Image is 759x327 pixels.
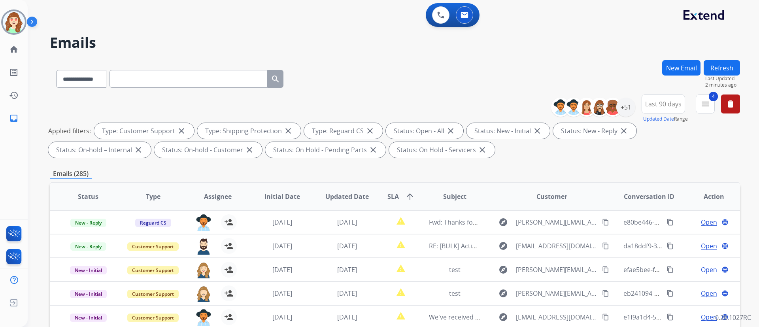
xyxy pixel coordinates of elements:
[516,312,597,322] span: [EMAIL_ADDRESS][DOMAIN_NAME]
[553,123,636,139] div: Status: New - Reply
[146,192,160,201] span: Type
[154,142,262,158] div: Status: On-hold - Customer
[134,145,143,155] mat-icon: close
[516,217,597,227] span: [PERSON_NAME][EMAIL_ADDRESS][DOMAIN_NAME]
[466,123,550,139] div: Status: New - Initial
[721,266,729,273] mat-icon: language
[387,192,399,201] span: SLA
[272,289,292,298] span: [DATE]
[196,238,211,255] img: agent-avatar
[177,126,186,136] mat-icon: close
[78,192,98,201] span: Status
[127,314,179,322] span: Customer Support
[304,123,383,139] div: Type: Reguard CS
[429,242,629,250] span: RE: [BULK] Action required: Extend claim approved for replacement
[498,217,508,227] mat-icon: explore
[662,60,700,76] button: New Email
[446,126,455,136] mat-icon: close
[224,241,234,251] mat-icon: person_add
[337,289,357,298] span: [DATE]
[396,287,406,297] mat-icon: report_problem
[623,242,743,250] span: da18ddf9-34e4-4767-a1d6-751dc6e9c5f3
[9,68,19,77] mat-icon: list_alt
[701,312,717,322] span: Open
[272,218,292,227] span: [DATE]
[701,265,717,274] span: Open
[602,242,609,250] mat-icon: content_copy
[705,82,740,88] span: 2 minutes ago
[196,262,211,278] img: agent-avatar
[623,218,746,227] span: e80be446-9c71-488a-826e-b8279ad51a98
[602,314,609,321] mat-icon: content_copy
[135,219,171,227] span: Reguard CS
[70,314,107,322] span: New - Initial
[643,115,688,122] span: Range
[224,217,234,227] mat-icon: person_add
[272,265,292,274] span: [DATE]
[337,313,357,321] span: [DATE]
[721,290,729,297] mat-icon: language
[48,126,91,136] p: Applied filters:
[721,219,729,226] mat-icon: language
[365,126,375,136] mat-icon: close
[616,98,635,117] div: +51
[271,74,280,84] mat-icon: search
[666,314,674,321] mat-icon: content_copy
[3,11,25,33] img: avatar
[265,142,386,158] div: Status: On Hold - Pending Parts
[396,264,406,273] mat-icon: report_problem
[643,116,674,122] button: Updated Date
[196,309,211,326] img: agent-avatar
[389,142,495,158] div: Status: On Hold - Servicers
[9,45,19,54] mat-icon: home
[396,240,406,250] mat-icon: report_problem
[449,265,461,274] span: test
[516,265,597,274] span: [PERSON_NAME][EMAIL_ADDRESS][DOMAIN_NAME]
[197,123,301,139] div: Type: Shipping Protection
[602,290,609,297] mat-icon: content_copy
[196,214,211,231] img: agent-avatar
[696,95,715,113] button: 4
[701,241,717,251] span: Open
[127,290,179,298] span: Customer Support
[337,265,357,274] span: [DATE]
[602,219,609,226] mat-icon: content_copy
[127,242,179,251] span: Customer Support
[443,192,466,201] span: Subject
[532,126,542,136] mat-icon: close
[204,192,232,201] span: Assignee
[478,145,487,155] mat-icon: close
[272,313,292,321] span: [DATE]
[602,266,609,273] mat-icon: content_copy
[429,218,529,227] span: Fwd: Thanks for Shopping with Us
[709,92,718,101] span: 4
[642,95,685,113] button: Last 90 days
[368,145,378,155] mat-icon: close
[48,142,151,158] div: Status: On-hold – Internal
[701,217,717,227] span: Open
[701,289,717,298] span: Open
[70,242,106,251] span: New - Reply
[396,216,406,226] mat-icon: report_problem
[704,60,740,76] button: Refresh
[666,242,674,250] mat-icon: content_copy
[700,99,710,109] mat-icon: menu
[429,313,555,321] span: We've received your message 💌 -4289598
[386,123,463,139] div: Status: Open - All
[449,289,461,298] span: test
[498,289,508,298] mat-icon: explore
[264,192,300,201] span: Initial Date
[337,218,357,227] span: [DATE]
[623,313,743,321] span: e1f9a1d4-5492-40ad-949d-d1e8c5c6f300
[325,192,369,201] span: Updated Date
[666,266,674,273] mat-icon: content_copy
[675,183,740,210] th: Action
[623,289,745,298] span: eb241094-1a58-4b23-a2ad-f43432200a58
[726,99,735,109] mat-icon: delete
[50,169,92,179] p: Emails (285)
[224,312,234,322] mat-icon: person_add
[283,126,293,136] mat-icon: close
[516,241,597,251] span: [EMAIL_ADDRESS][DOMAIN_NAME]
[666,219,674,226] mat-icon: content_copy
[715,313,751,322] p: 0.20.1027RC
